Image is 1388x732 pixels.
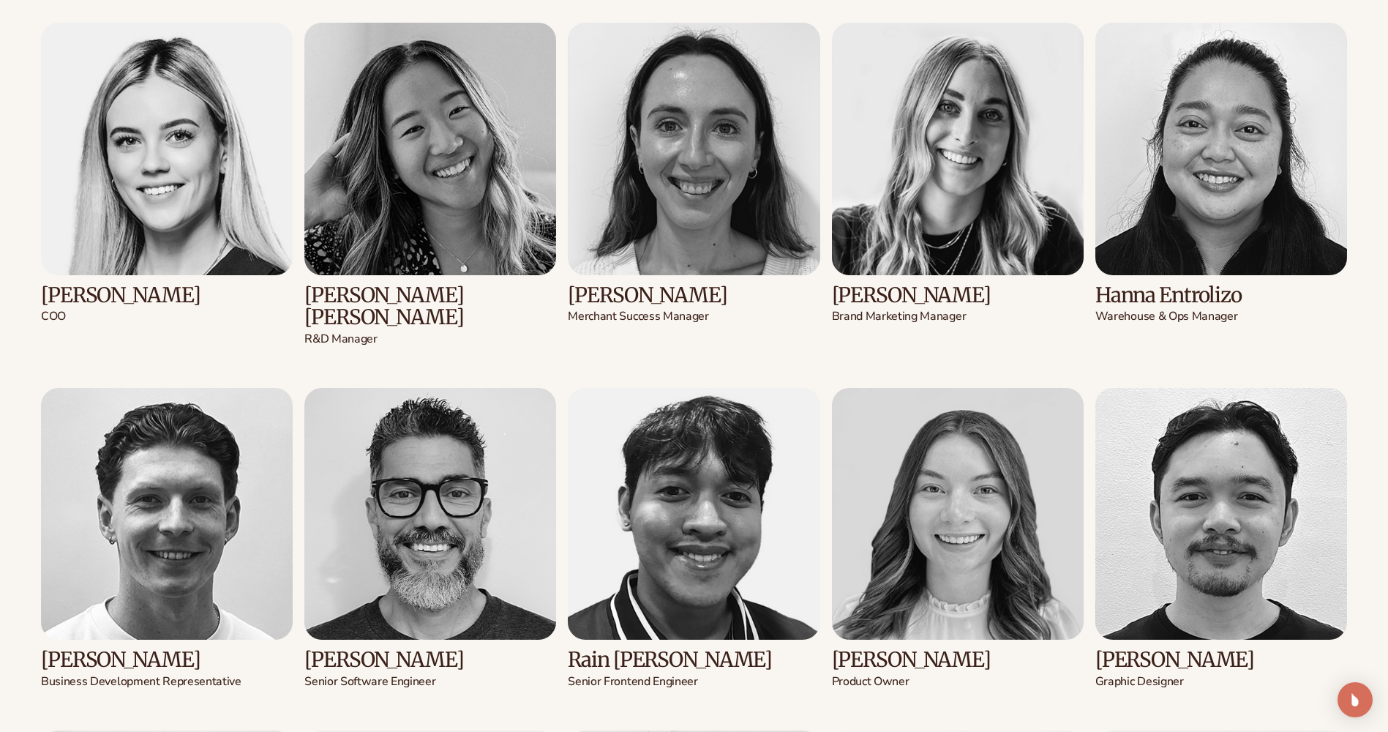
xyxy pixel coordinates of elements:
[1095,388,1347,640] img: Shopify Image 17
[568,309,819,324] p: Merchant Success Manager
[832,284,1084,307] h3: [PERSON_NAME]
[1095,674,1347,690] p: Graphic Designer
[41,23,293,274] img: Shopify Image 8
[1095,284,1347,307] h3: Hanna Entrolizo
[1095,649,1347,671] h3: [PERSON_NAME]
[832,388,1084,640] img: Shopify Image 16
[1338,682,1373,717] div: Open Intercom Messenger
[304,332,556,347] p: R&D Manager
[568,649,819,671] h3: Rain [PERSON_NAME]
[41,388,293,640] img: Shopify Image 13
[1095,23,1347,274] img: Shopify Image 12
[304,23,556,274] img: Shopify Image 9
[568,388,819,640] img: Shopify Image 15
[41,674,293,690] p: Business Development Representative
[568,23,819,274] img: Shopify Image 10
[568,674,819,690] p: Senior Frontend Engineer
[304,649,556,671] h3: [PERSON_NAME]
[304,284,556,329] h3: [PERSON_NAME] [PERSON_NAME]
[304,388,556,640] img: Shopify Image 14
[41,309,293,324] p: COO
[832,309,1084,324] p: Brand Marketing Manager
[304,674,556,690] p: Senior Software Engineer
[41,284,293,307] h3: [PERSON_NAME]
[568,284,819,307] h3: [PERSON_NAME]
[832,674,1084,690] p: Product Owner
[832,649,1084,671] h3: [PERSON_NAME]
[1095,309,1347,324] p: Warehouse & Ops Manager
[41,649,293,671] h3: [PERSON_NAME]
[832,23,1084,274] img: Shopify Image 11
